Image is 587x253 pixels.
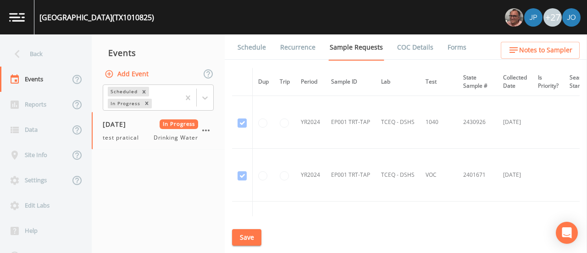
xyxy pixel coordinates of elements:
td: [DATE] [498,149,532,202]
div: Mike Franklin [504,8,524,27]
div: +27 [543,8,562,27]
th: Sample ID [326,68,376,96]
div: Joshua gere Paul [524,8,543,27]
img: 41241ef155101aa6d92a04480b0d0000 [524,8,543,27]
a: [DATE]In Progresstest praticalDrinking Water [92,112,225,150]
th: State Sample # [458,68,498,96]
a: Recurrence [279,34,317,60]
td: VOC [420,149,458,202]
th: Trip [274,68,295,96]
a: Schedule [236,34,267,60]
td: 1040 [420,96,458,149]
img: 3f6d5d0d65d5b3aafc5dc704fbaeae44 [562,8,581,27]
div: In Progress [108,99,142,108]
img: e2d790fa78825a4bb76dcb6ab311d44c [505,8,523,27]
a: COC Details [396,34,435,60]
th: Collected Date [498,68,532,96]
th: Test [420,68,458,96]
button: Add Event [103,66,152,83]
div: [GEOGRAPHIC_DATA] (TX1010825) [39,12,154,23]
div: Open Intercom Messenger [556,222,578,244]
th: Period [295,68,326,96]
td: [DATE] [498,96,532,149]
td: TCEQ - DSHS [376,96,420,149]
span: Drinking Water [154,134,198,142]
td: YR2024 [295,149,326,202]
th: Is Priority? [532,68,564,96]
span: In Progress [160,119,199,129]
td: TCEQ - DSHS [376,149,420,202]
a: Forms [446,34,468,60]
th: Lab [376,68,420,96]
td: EP001 TRT-TAP [326,96,376,149]
a: Sample Requests [328,34,384,61]
td: YR2024 [295,96,326,149]
img: logo [9,13,25,22]
span: test pratical [103,134,144,142]
span: Notes to Sampler [519,45,572,56]
div: Events [92,41,225,64]
th: Dup [253,68,275,96]
td: 2401671 [458,149,498,202]
div: Remove In Progress [142,99,152,108]
button: Notes to Sampler [501,42,580,59]
button: Save [232,229,261,246]
td: EP001 TRT-TAP [326,149,376,202]
span: [DATE] [103,119,133,129]
td: 2430926 [458,96,498,149]
div: Scheduled [108,87,139,96]
div: Remove Scheduled [139,87,149,96]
